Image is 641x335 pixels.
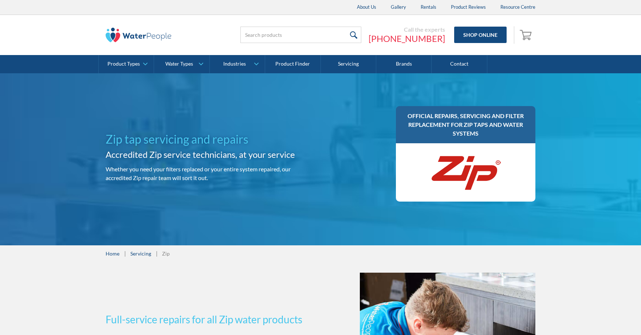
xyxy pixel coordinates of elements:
[369,26,445,33] div: Call the experts
[518,26,535,44] a: Open empty cart
[99,55,154,73] a: Product Types
[210,55,265,73] a: Industries
[265,55,320,73] a: Product Finder
[520,29,534,40] img: shopping cart
[403,112,528,138] h3: Official repairs, servicing and filter replacement for Zip taps and water systems
[369,33,445,44] a: [PHONE_NUMBER]
[376,55,432,73] a: Brands
[106,28,171,42] img: The Water People
[130,250,151,257] a: Servicing
[106,312,318,327] h3: Full-service repairs for all Zip water products
[432,55,487,73] a: Contact
[106,131,318,148] h1: Zip tap servicing and repairs
[154,55,209,73] a: Water Types
[107,61,140,67] div: Product Types
[454,27,507,43] a: Shop Online
[106,250,119,257] a: Home
[321,55,376,73] a: Servicing
[155,249,158,258] div: |
[223,61,246,67] div: Industries
[165,61,193,67] div: Water Types
[106,165,318,182] p: Whether you need your filters replaced or your entire system repaired, our accredited Zip repair ...
[123,249,127,258] div: |
[240,27,361,43] input: Search products
[106,148,318,161] h2: Accredited Zip service technicians, at your service
[162,250,170,257] div: Zip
